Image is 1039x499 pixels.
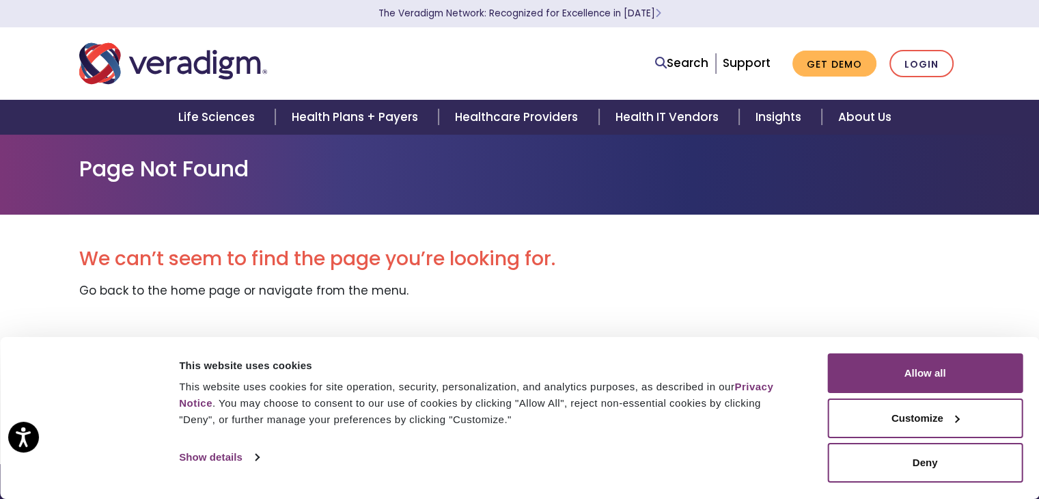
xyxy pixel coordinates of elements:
[827,353,1023,393] button: Allow all
[179,358,796,374] div: This website uses cookies
[179,379,796,428] div: This website uses cookies for site operation, security, personalization, and analytics purposes, ...
[739,100,822,135] a: Insights
[162,100,275,135] a: Life Sciences
[827,399,1023,438] button: Customize
[179,447,258,468] a: Show details
[79,156,960,182] h1: Page Not Found
[79,282,960,300] p: Go back to the home page or navigate from the menu.
[777,401,1023,483] iframe: Drift Chat Widget
[378,7,661,20] a: The Veradigm Network: Recognized for Excellence in [DATE]Learn More
[792,51,876,77] a: Get Demo
[275,100,439,135] a: Health Plans + Payers
[889,50,954,78] a: Login
[655,7,661,20] span: Learn More
[439,100,598,135] a: Healthcare Providers
[822,100,908,135] a: About Us
[79,41,267,86] img: Veradigm logo
[655,54,708,72] a: Search
[79,247,960,271] h2: We can’t seem to find the page you’re looking for.
[599,100,739,135] a: Health IT Vendors
[723,55,771,71] a: Support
